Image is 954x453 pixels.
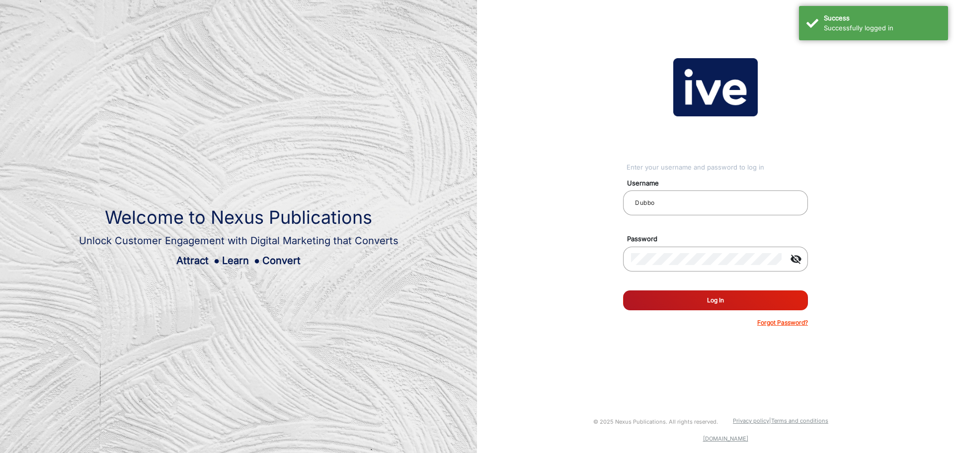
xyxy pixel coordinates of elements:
[824,23,941,33] div: Successfully logged in
[771,417,828,424] a: Terms and conditions
[79,233,398,248] div: Unlock Customer Engagement with Digital Marketing that Converts
[673,58,758,117] img: vmg-logo
[627,163,808,173] div: Enter your username and password to log in
[757,318,808,327] p: Forgot Password?
[769,417,771,424] a: |
[214,255,220,267] span: ●
[703,435,748,442] a: [DOMAIN_NAME]
[824,13,941,23] div: Success
[593,418,718,425] small: © 2025 Nexus Publications. All rights reserved.
[631,197,800,209] input: Your username
[620,179,819,188] mat-label: Username
[620,234,819,244] mat-label: Password
[784,253,808,265] mat-icon: visibility_off
[733,417,769,424] a: Privacy policy
[623,290,808,310] button: Log In
[254,255,260,267] span: ●
[79,207,398,228] h1: Welcome to Nexus Publications
[79,253,398,268] div: Attract Learn Convert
